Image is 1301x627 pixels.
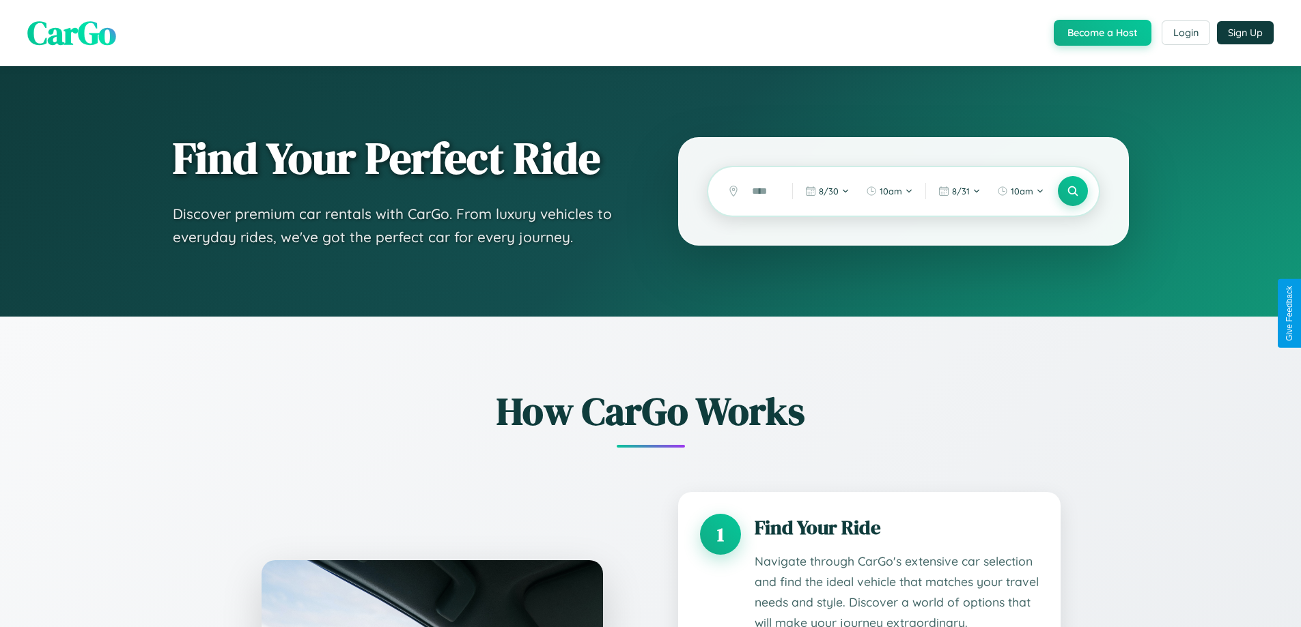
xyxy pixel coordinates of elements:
div: 1 [700,514,741,555]
button: 10am [859,180,920,202]
h2: How CarGo Works [241,385,1061,437]
button: Become a Host [1054,20,1151,46]
button: Login [1162,20,1210,45]
button: 8/30 [798,180,856,202]
span: CarGo [27,10,116,55]
span: 10am [880,186,902,196]
span: 10am [1011,186,1033,196]
div: Give Feedback [1285,286,1294,341]
span: 8 / 30 [819,186,839,196]
button: Sign Up [1217,21,1274,44]
h1: Find Your Perfect Ride [173,134,624,182]
span: 8 / 31 [952,186,970,196]
h3: Find Your Ride [755,514,1039,541]
button: 10am [990,180,1051,202]
p: Discover premium car rentals with CarGo. From luxury vehicles to everyday rides, we've got the pe... [173,203,624,248]
button: 8/31 [932,180,988,202]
